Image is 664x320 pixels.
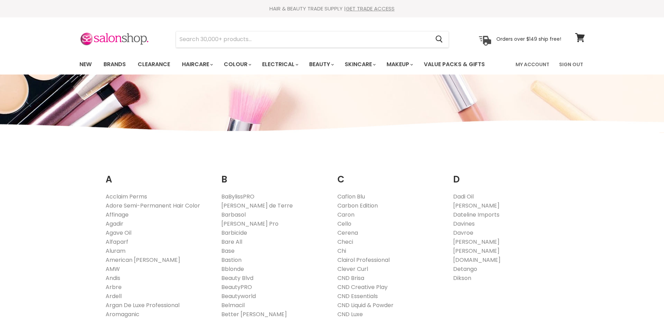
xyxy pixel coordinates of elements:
a: Davroe [453,229,473,237]
a: CND Luxe [337,310,363,318]
a: Belmacil [221,301,245,309]
a: Better [PERSON_NAME] [221,310,287,318]
a: BaBylissPRO [221,193,254,201]
div: HAIR & BEAUTY TRADE SUPPLY | [71,5,594,12]
a: Dikson [453,274,471,282]
a: [PERSON_NAME] [453,202,499,210]
a: Davines [453,220,475,228]
a: Bare All [221,238,242,246]
a: Arbre [106,283,122,291]
a: Dadi Oil [453,193,474,201]
a: GET TRADE ACCESS [346,5,395,12]
a: [PERSON_NAME] [453,247,499,255]
h2: C [337,163,443,187]
a: New [74,57,97,72]
a: Brands [98,57,131,72]
nav: Main [71,54,594,75]
h2: B [221,163,327,187]
a: [PERSON_NAME] [453,238,499,246]
a: Caron [337,211,354,219]
a: Clever Curl [337,265,368,273]
a: Aluram [106,247,125,255]
a: CND Creative Play [337,283,388,291]
a: Affinage [106,211,129,219]
a: Caflon Blu [337,193,365,201]
a: Agadir [106,220,123,228]
h2: D [453,163,559,187]
a: Beauty Blvd [221,274,253,282]
p: Orders over $149 ship free! [496,36,561,42]
a: Clearance [132,57,175,72]
a: Skincare [339,57,380,72]
a: Cerena [337,229,358,237]
a: Beautyworld [221,292,256,300]
a: [PERSON_NAME] Pro [221,220,278,228]
a: Cello [337,220,351,228]
a: Agave Oil [106,229,131,237]
a: Value Packs & Gifts [419,57,490,72]
h2: A [106,163,211,187]
a: Aromaganic [106,310,139,318]
a: My Account [511,57,554,72]
input: Search [176,31,430,47]
a: Alfaparf [106,238,128,246]
a: Beauty [304,57,338,72]
a: Carbon Edition [337,202,378,210]
button: Search [430,31,449,47]
a: CND Essentials [337,292,378,300]
a: Haircare [177,57,217,72]
ul: Main menu [74,54,501,75]
a: Ardell [106,292,122,300]
a: CND Liquid & Powder [337,301,394,309]
a: [PERSON_NAME] de Terre [221,202,293,210]
a: AMW [106,265,120,273]
a: Argan De Luxe Professional [106,301,180,309]
a: Chi [337,247,346,255]
form: Product [176,31,449,48]
a: Electrical [257,57,303,72]
a: CND Brisa [337,274,364,282]
a: Andis [106,274,120,282]
a: Barbasol [221,211,246,219]
a: Acclaim Perms [106,193,147,201]
a: Checi [337,238,353,246]
a: Barbicide [221,229,247,237]
a: Dateline Imports [453,211,499,219]
a: Bblonde [221,265,244,273]
a: BeautyPRO [221,283,252,291]
a: Base [221,247,235,255]
a: Bastion [221,256,242,264]
a: Colour [219,57,255,72]
a: Sign Out [555,57,587,72]
a: American [PERSON_NAME] [106,256,180,264]
a: [DOMAIN_NAME] [453,256,501,264]
a: Detango [453,265,477,273]
a: Clairol Professional [337,256,390,264]
a: Adore Semi-Permanent Hair Color [106,202,200,210]
a: Makeup [381,57,417,72]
